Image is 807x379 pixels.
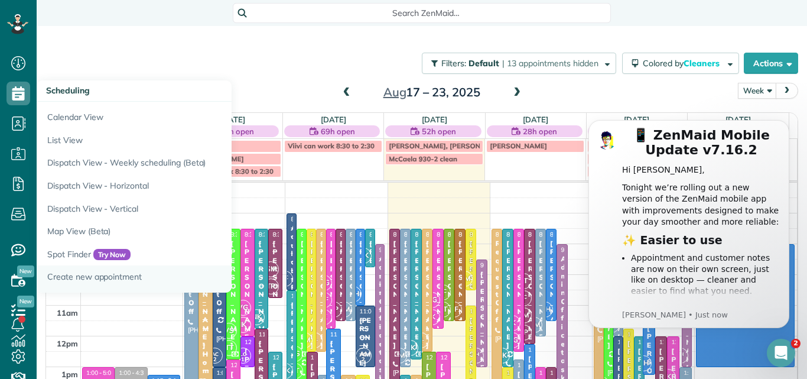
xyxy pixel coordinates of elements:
span: 8:30 - 11:45 [437,231,468,238]
a: List View [37,129,332,152]
a: [DATE] [422,115,447,124]
span: Cleaners [684,58,721,69]
div: [PERSON_NAME] [539,239,542,350]
span: 9:30 - 1:00 [480,261,509,269]
span: 8:30 - 11:30 [448,231,480,238]
span: 69h open [321,125,355,137]
button: Actions [744,53,798,74]
span: 8:30 - 11:45 [259,231,291,238]
span: 8:30 - 5:30 [496,231,524,238]
span: 8:30 - 10:45 [272,231,304,238]
span: 12:30 - 4:00 [426,354,458,361]
span: 9:00 - 2:00 [379,246,408,254]
button: Filters: Default | 13 appointments hidden [422,53,616,74]
span: [PERSON_NAME] [187,154,244,163]
span: Scheduling [46,85,90,96]
span: DH [636,355,652,371]
span: 52h open [422,125,456,137]
div: [PERSON_NAME] [403,239,407,350]
a: Dispatch View - Weekly scheduling (Beta) [37,151,332,174]
span: 8:30 - 12:00 [539,231,571,238]
span: 8:30 - 11:30 [340,231,372,238]
div: [PERSON_NAME] [359,316,372,367]
span: 8:30 - 12:30 [320,231,352,238]
a: Calendar View [37,102,332,129]
span: 8:30 - 11:00 [360,231,392,238]
div: Request Off [495,239,499,325]
span: 11:45 - 4:45 [259,331,291,338]
div: [PERSON_NAME] [393,239,396,350]
span: 12:30 - 3:45 [440,354,472,361]
span: 11:00 - 1:00 [360,307,392,315]
div: [PERSON_NAME] [506,239,509,350]
small: 1 [236,354,250,365]
div: [PERSON_NAME] [339,239,342,350]
span: VG [235,300,251,316]
span: 8:30 - 1:00 [404,231,432,238]
span: 12:45 - 4:45 [230,361,262,369]
span: 11:45 - 3:15 [330,331,362,338]
span: AL [311,335,318,342]
span: 1:00 - 5:00 [86,369,115,377]
a: Dispatch View - Horizontal [37,174,332,197]
span: TT [221,340,237,356]
div: [PERSON_NAME] [517,239,520,350]
h2: 17 – 23, 2025 [358,86,506,99]
div: [PERSON_NAME] [469,239,473,350]
span: 1:00 - 3:45 [684,369,712,377]
span: 8:00 - 10:30 [291,215,323,223]
span: 8:30 - 11:30 [350,231,382,238]
a: Create new appointment [37,265,332,293]
span: 12pm [57,339,78,348]
button: Week [738,83,777,99]
span: 11am [57,308,78,318]
span: | 13 appointments hidden [502,58,598,69]
span: 8:30 - 12:15 [528,231,560,238]
span: SM [263,261,279,277]
span: IK [235,317,251,333]
span: TP [263,278,279,294]
span: New [17,265,34,277]
button: next [776,83,798,99]
div: [PERSON_NAME] [330,239,333,350]
span: 8:30 - 1:00 [506,231,535,238]
small: 2 [356,354,371,365]
div: [PERSON_NAME] [359,239,362,350]
iframe: Intercom notifications message [571,102,807,347]
span: Filters: [441,58,466,69]
div: [PERSON_NAME] [300,239,303,350]
span: 2 [791,339,801,348]
div: [PERSON_NAME] [258,239,265,350]
span: 1:00 - 4:30 [119,369,147,377]
span: AC [360,351,367,357]
span: 12:30 - 2:30 [272,354,304,361]
span: Colored by [643,58,724,69]
div: [PERSON_NAME] [436,239,440,350]
button: Colored byCleaners [622,53,739,74]
span: Aug [383,85,406,99]
span: Try Now [93,249,131,261]
span: 1pm [61,370,78,379]
a: Dispatch View - Vertical [37,197,332,221]
div: [PERSON_NAME] [414,239,418,350]
span: MH [471,351,480,357]
div: [PERSON_NAME] [528,239,531,350]
span: 28h open [523,125,557,137]
span: 8:30 - 11:30 [458,231,490,238]
span: New [17,296,34,307]
small: 2 [207,354,222,365]
div: [PERSON_NAME] [230,239,237,350]
span: [PERSON_NAME], [PERSON_NAME] [389,141,507,150]
a: [DATE] [321,115,346,124]
span: AC [440,287,447,294]
span: 1:00 - 4:45 [539,369,568,377]
a: Filters: Default | 13 appointments hidden [416,53,616,74]
a: [DATE] [220,115,245,124]
span: McCaela 930-2 clean [389,154,457,163]
a: Map View (Beta) [37,220,332,243]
